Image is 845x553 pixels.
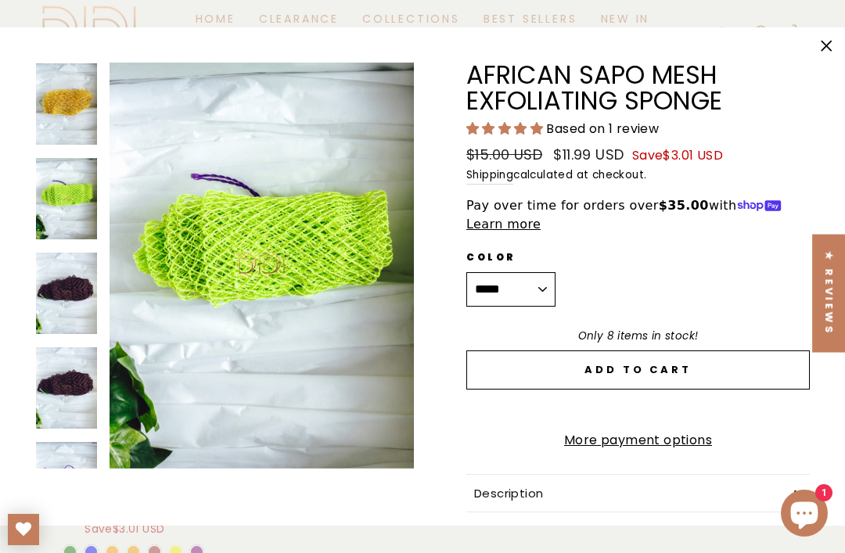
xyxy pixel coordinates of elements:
[466,167,513,185] a: Shipping
[466,328,810,345] div: Only 8 items in stock!
[553,145,624,164] span: $11.99 USD
[466,430,810,451] a: More payment options
[466,63,810,113] p: African Sapo Mesh Exfoliating Sponge
[466,167,810,185] small: calculated at checkout.
[466,120,546,138] span: 5.00 stars
[584,362,692,377] span: Add to cart
[36,253,97,334] img: African Sapo Mesh Exfoliating Sponge
[474,485,543,501] span: Description
[663,146,723,164] span: $3.01 USD
[632,146,723,164] span: Save
[36,63,97,145] img: African Sapo Mesh Exfoliating Sponge
[466,350,810,390] button: Add to cart
[466,145,542,164] span: $15.00 USD
[776,490,832,540] inbox-online-store-chat: Shopify online store chat
[36,442,97,523] img: African Sapo Mesh Exfoliating Sponge
[8,514,39,545] a: My Wishlist
[546,120,659,138] span: Based on 1 review
[812,234,845,352] div: Click to open Judge.me floating reviews tab
[36,158,97,239] img: African Sapo Mesh Exfoliating Sponge
[36,347,97,429] img: African Sapo Mesh Exfoliating Sponge
[466,250,556,264] label: Color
